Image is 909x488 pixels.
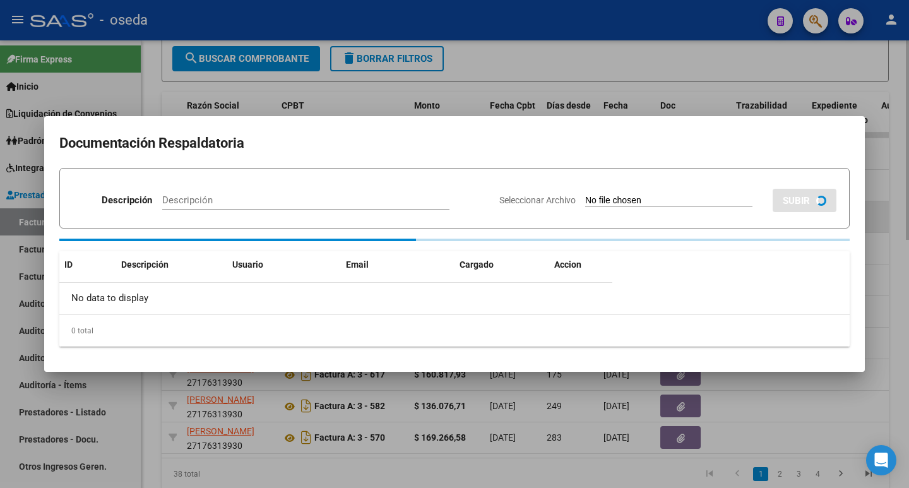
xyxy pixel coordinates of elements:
[64,259,73,270] span: ID
[59,315,850,347] div: 0 total
[549,251,612,278] datatable-header-cell: Accion
[454,251,549,278] datatable-header-cell: Cargado
[460,259,494,270] span: Cargado
[346,259,369,270] span: Email
[866,445,896,475] div: Open Intercom Messenger
[121,259,169,270] span: Descripción
[59,251,116,278] datatable-header-cell: ID
[116,251,227,278] datatable-header-cell: Descripción
[341,251,454,278] datatable-header-cell: Email
[499,195,576,205] span: Seleccionar Archivo
[783,195,810,206] span: SUBIR
[59,131,850,155] h2: Documentación Respaldatoria
[554,259,581,270] span: Accion
[227,251,341,278] datatable-header-cell: Usuario
[773,189,836,212] button: SUBIR
[102,193,152,208] p: Descripción
[59,283,612,314] div: No data to display
[232,259,263,270] span: Usuario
